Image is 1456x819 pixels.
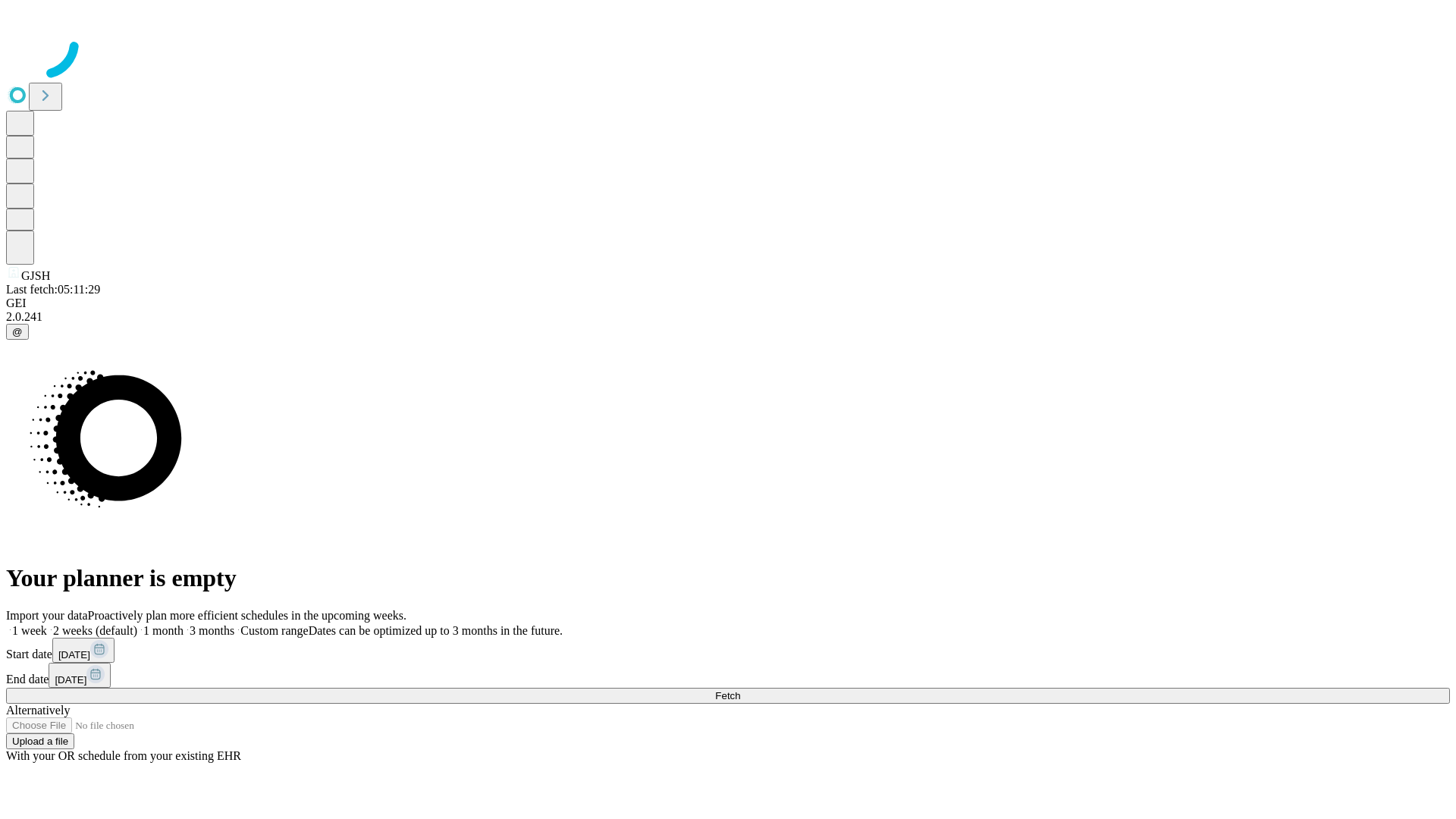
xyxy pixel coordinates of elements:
[6,704,70,717] span: Alternatively
[55,674,86,686] span: [DATE]
[6,283,100,296] span: Last fetch: 05:11:29
[49,663,111,688] button: [DATE]
[6,638,1450,663] div: Start date
[6,733,74,749] button: Upload a file
[6,688,1450,704] button: Fetch
[12,624,47,637] span: 1 week
[88,609,406,622] span: Proactively plan more efficient schedules in the upcoming weeks.
[6,297,1450,310] div: GEI
[190,624,234,637] span: 3 months
[53,624,137,637] span: 2 weeks (default)
[12,326,23,337] span: @
[143,624,184,637] span: 1 month
[6,609,88,622] span: Import your data
[6,310,1450,324] div: 2.0.241
[21,269,50,282] span: GJSH
[240,624,308,637] span: Custom range
[6,564,1450,592] h1: Your planner is empty
[6,324,29,340] button: @
[309,624,563,637] span: Dates can be optimized up to 3 months in the future.
[6,663,1450,688] div: End date
[52,638,115,663] button: [DATE]
[715,690,740,701] span: Fetch
[58,649,90,661] span: [DATE]
[6,749,241,762] span: With your OR schedule from your existing EHR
